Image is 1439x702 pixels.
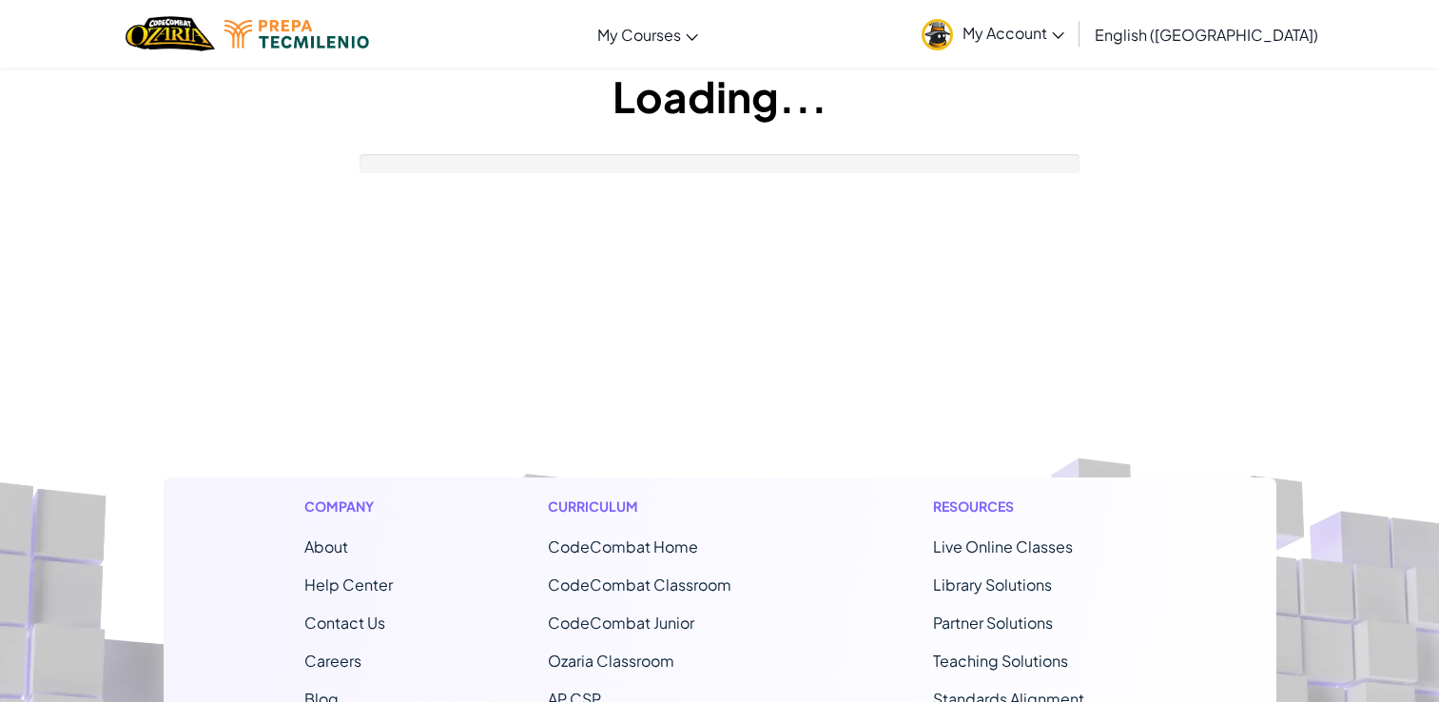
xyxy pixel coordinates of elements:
span: English ([GEOGRAPHIC_DATA]) [1095,25,1318,45]
a: My Courses [588,9,708,60]
a: English ([GEOGRAPHIC_DATA]) [1085,9,1328,60]
span: My Courses [597,25,681,45]
h1: Company [304,497,393,517]
a: Partner Solutions [933,613,1053,633]
a: CodeCombat Junior [548,613,694,633]
a: Teaching Solutions [933,651,1068,671]
span: CodeCombat Home [548,536,698,556]
img: Home [126,14,214,53]
a: Live Online Classes [933,536,1073,556]
img: avatar [922,19,953,50]
a: CodeCombat Classroom [548,575,731,595]
span: Contact Us [304,613,385,633]
h1: Resources [933,497,1136,517]
a: Library Solutions [933,575,1052,595]
a: Ozaria Classroom [548,651,674,671]
a: My Account [912,4,1074,64]
a: Ozaria by CodeCombat logo [126,14,214,53]
a: Careers [304,651,361,671]
a: About [304,536,348,556]
h1: Curriculum [548,497,778,517]
a: Help Center [304,575,393,595]
img: Tecmilenio logo [224,20,369,49]
span: My Account [963,23,1064,43]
